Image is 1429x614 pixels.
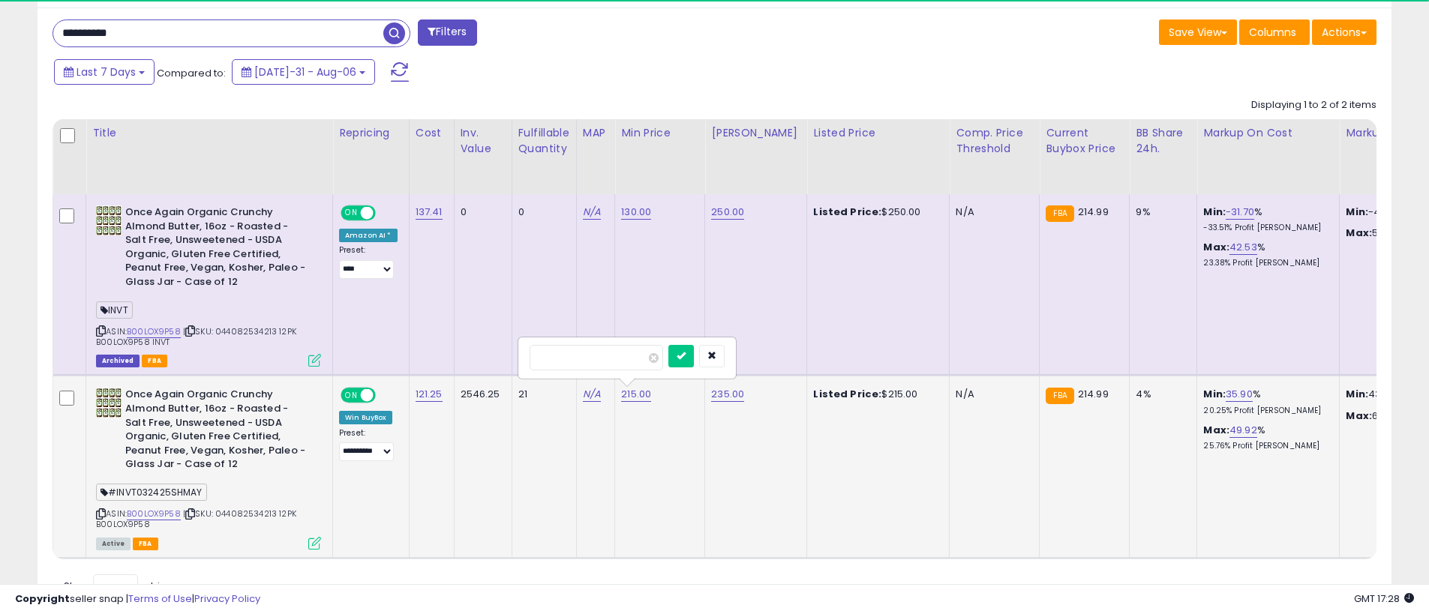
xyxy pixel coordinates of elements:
[813,205,881,219] b: Listed Price:
[461,205,500,219] div: 0
[1203,125,1333,141] div: Markup on Cost
[1078,387,1109,401] span: 214.99
[1226,387,1253,402] a: 35.90
[1203,441,1328,451] p: 25.76% Profit [PERSON_NAME]
[339,125,403,141] div: Repricing
[1046,125,1123,157] div: Current Buybox Price
[1239,19,1310,45] button: Columns
[1346,226,1372,240] strong: Max:
[96,325,296,348] span: | SKU: 044082534213 12PK B00LOX9P58 INVT
[232,59,375,85] button: [DATE]-31 - Aug-06
[1346,387,1368,401] strong: Min:
[1312,19,1376,45] button: Actions
[711,205,744,220] a: 250.00
[518,125,570,157] div: Fulfillable Quantity
[956,205,1028,219] div: N/A
[711,387,744,402] a: 235.00
[1203,388,1328,415] div: %
[1203,387,1226,401] b: Min:
[711,125,800,141] div: [PERSON_NAME]
[418,19,476,46] button: Filters
[518,388,565,401] div: 21
[813,387,881,401] b: Listed Price:
[518,205,565,219] div: 0
[374,207,398,220] span: OFF
[583,125,608,141] div: MAP
[96,301,133,319] span: INVT
[342,207,361,220] span: ON
[956,388,1028,401] div: N/A
[956,125,1033,157] div: Comp. Price Threshold
[1203,423,1229,437] b: Max:
[1197,119,1340,194] th: The percentage added to the cost of goods (COGS) that forms the calculator for Min & Max prices.
[96,205,122,235] img: 610GyKvg+VL._SL40_.jpg
[583,205,601,220] a: N/A
[813,125,943,141] div: Listed Price
[127,325,181,338] a: B00LOX9P58
[157,66,226,80] span: Compared to:
[339,411,392,424] div: Win BuyBox
[1229,240,1257,255] a: 42.53
[1249,25,1296,40] span: Columns
[96,388,122,418] img: 610GyKvg+VL._SL40_.jpg
[1251,98,1376,112] div: Displaying 1 to 2 of 2 items
[813,388,938,401] div: $215.00
[1136,388,1185,401] div: 4%
[125,388,308,475] b: Once Again Organic Crunchy Almond Butter, 16oz - Roasted - Salt Free, Unsweetened - USDA Organic,...
[133,538,158,550] span: FBA
[1203,223,1328,233] p: -33.51% Profit [PERSON_NAME]
[15,592,70,606] strong: Copyright
[342,389,361,402] span: ON
[96,355,140,367] span: Listings that have been deleted from Seller Central
[621,205,651,220] a: 130.00
[1354,592,1414,606] span: 2025-08-14 17:28 GMT
[54,59,155,85] button: Last 7 Days
[1136,125,1190,157] div: BB Share 24h.
[1346,205,1368,219] strong: Min:
[1203,406,1328,416] p: 20.25% Profit [PERSON_NAME]
[128,592,192,606] a: Terms of Use
[1203,241,1328,268] div: %
[96,508,296,530] span: | SKU: 044082534213 12PK B00LOX9P58
[621,125,698,141] div: Min Price
[127,508,181,520] a: B00LOX9P58
[142,355,167,367] span: FBA
[1046,388,1073,404] small: FBA
[339,229,398,242] div: Amazon AI *
[813,205,938,219] div: $250.00
[1046,205,1073,222] small: FBA
[77,64,136,79] span: Last 7 Days
[339,428,398,462] div: Preset:
[1159,19,1237,45] button: Save View
[125,205,308,292] b: Once Again Organic Crunchy Almond Butter, 16oz - Roasted - Salt Free, Unsweetened - USDA Organic,...
[1203,240,1229,254] b: Max:
[1346,409,1372,423] strong: Max:
[416,205,443,220] a: 137.41
[194,592,260,606] a: Privacy Policy
[1136,205,1185,219] div: 9%
[96,538,131,550] span: All listings currently available for purchase on Amazon
[461,388,500,401] div: 2546.25
[1203,258,1328,268] p: 23.38% Profit [PERSON_NAME]
[1203,205,1328,233] div: %
[96,388,321,547] div: ASIN:
[416,125,448,141] div: Cost
[96,205,321,365] div: ASIN:
[254,64,356,79] span: [DATE]-31 - Aug-06
[1203,205,1226,219] b: Min:
[15,592,260,607] div: seller snap | |
[1078,205,1109,219] span: 214.99
[1226,205,1254,220] a: -31.70
[64,579,172,593] span: Show: entries
[461,125,506,157] div: Inv. value
[96,484,207,501] span: #INVT032425SHMAY
[1229,423,1257,438] a: 49.92
[416,387,443,402] a: 121.25
[583,387,601,402] a: N/A
[374,389,398,402] span: OFF
[621,387,651,402] a: 215.00
[339,245,398,279] div: Preset:
[1203,424,1328,451] div: %
[92,125,326,141] div: Title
